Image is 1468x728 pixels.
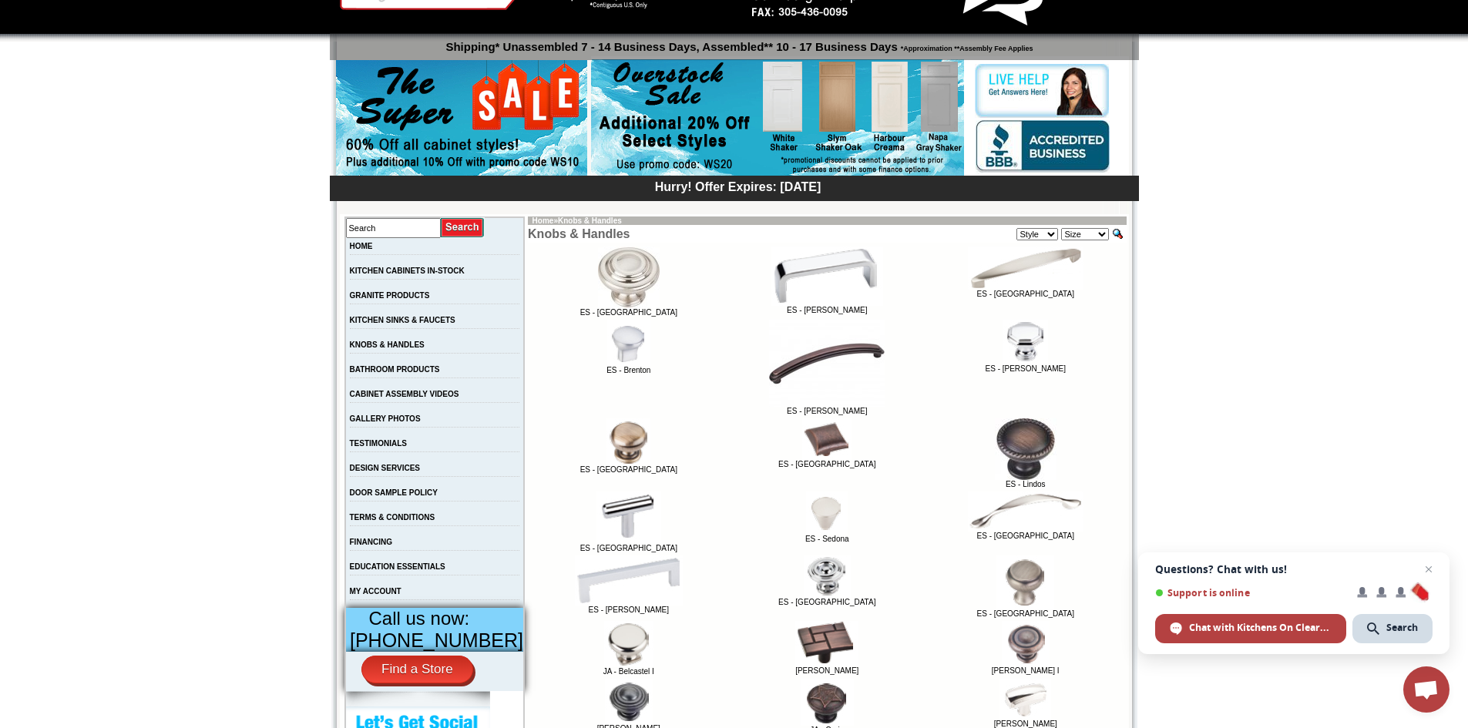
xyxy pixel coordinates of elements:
[532,216,554,225] a: Home
[1112,227,1124,240] input: Quick Find
[968,525,1083,540] a: ES - [GEOGRAPHIC_DATA]
[603,660,654,676] a: JA - Belcastel I
[528,216,1126,225] td: »
[1189,621,1332,635] span: Chat with Kitchens On Clearance
[361,656,473,683] a: Find a Store
[1003,320,1048,364] img: ES - Drake
[350,488,438,497] a: DOOR SAMPLE POLICY
[801,679,854,726] img: JA - Curio
[606,359,650,374] a: ES - Brenton
[350,267,465,275] a: KITCHEN CABINETS IN-STOCK
[1419,560,1438,579] span: Close chat
[771,247,883,306] img: ES - Asher
[778,591,875,606] a: ES - [GEOGRAPHIC_DATA]
[769,320,885,407] img: ES - Calloway
[804,555,851,598] img: ES - Syracuse
[805,528,849,543] a: ES - Sedona
[596,491,661,544] img: ES - Naples
[795,621,858,666] img: JA - Breighton
[1002,621,1050,666] img: JA - Breman I
[995,473,1056,488] a: ES - Lindos
[995,418,1056,480] img: ES - Lindos
[606,418,650,465] img: ES - Florence
[338,178,1139,194] div: Hurry! Offer Expires: [DATE]
[1403,666,1450,713] div: Open chat
[350,562,445,571] a: EDUCATION ESSENTIALS
[441,217,485,238] input: Submit
[604,621,653,667] img: JA - Belcastel I
[580,537,677,552] a: ES - [GEOGRAPHIC_DATA]
[575,599,683,614] a: ES - [PERSON_NAME]
[598,247,660,308] img: ES - Arcadia
[350,242,373,250] a: HOME
[795,659,858,675] a: [PERSON_NAME]
[350,439,407,448] a: TESTIMONIALS
[1386,621,1418,635] span: Search
[350,316,455,324] a: KITCHEN SINKS & FAUCETS
[999,679,1051,720] img: JA - Delgado
[968,283,1083,298] a: ES - [GEOGRAPHIC_DATA]
[350,587,401,595] a: MY ACCOUNT
[1155,587,1346,599] span: Support is online
[575,555,683,606] img: ES - Stanton
[1352,614,1433,643] div: Search
[1155,563,1433,575] span: Questions? Chat with us!
[350,513,435,522] a: TERMS & CONDITIONS
[806,491,848,535] img: ES - Sedona
[350,390,459,398] a: CABINET ASSEMBLY VIDEOS
[528,225,812,243] td: Knobs & Handles
[996,555,1054,609] img: ES - Westbury
[350,538,393,546] a: FINANCING
[994,713,1057,728] a: [PERSON_NAME]
[968,247,1083,290] img: ES - Belfast
[350,365,440,374] a: BATHROOM PRODUCTS
[771,299,883,314] a: ES - [PERSON_NAME]
[369,608,470,629] span: Call us now:
[350,629,523,651] span: [PHONE_NUMBER]
[802,418,852,460] img: ES - Glendale
[350,414,421,423] a: GALLERY PHOTOS
[977,602,1074,618] a: ES - [GEOGRAPHIC_DATA]
[607,320,650,366] img: ES - Brenton
[898,41,1033,52] span: *Approximation **Assembly Fee Applies
[1155,614,1346,643] div: Chat with Kitchens On Clearance
[580,301,677,317] a: ES - [GEOGRAPHIC_DATA]
[778,453,875,468] a: ES - [GEOGRAPHIC_DATA]
[968,491,1083,532] img: ES - Somerset
[350,291,430,300] a: GRANITE PRODUCTS
[580,458,677,474] a: ES - [GEOGRAPHIC_DATA]
[992,659,1060,675] a: [PERSON_NAME] I
[338,33,1139,53] p: Shipping* Unassembled 7 - 14 Business Days, Assembled** 10 - 17 Business Days
[986,357,1066,373] a: ES - [PERSON_NAME]
[350,341,425,349] a: KNOBS & HANDLES
[605,679,653,724] img: JA - Breman II
[769,400,885,415] a: ES - [PERSON_NAME]
[350,464,421,472] a: DESIGN SERVICES
[558,216,622,225] a: Knobs & Handles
